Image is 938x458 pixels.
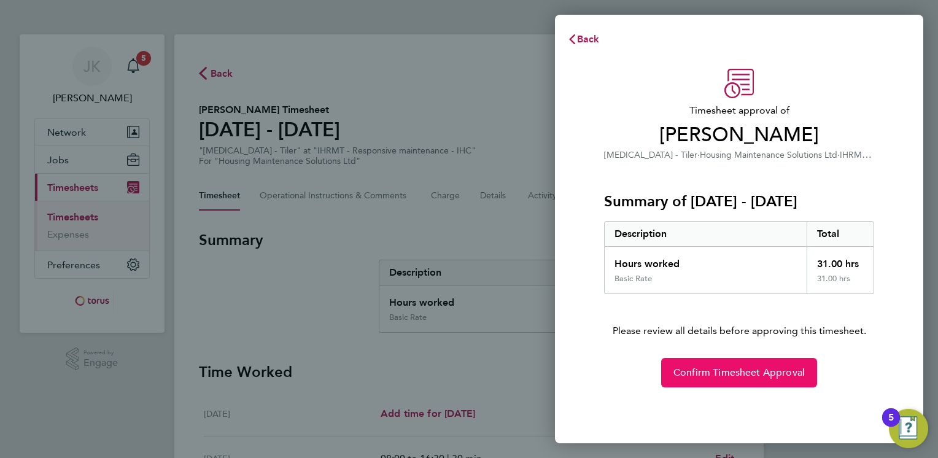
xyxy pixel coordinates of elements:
span: [PERSON_NAME] [604,123,874,147]
span: Back [577,33,600,45]
div: Total [807,222,874,246]
div: Hours worked [605,247,807,274]
button: Open Resource Center, 5 new notifications [889,409,928,448]
span: Confirm Timesheet Approval [673,367,805,379]
div: 31.00 hrs [807,274,874,293]
h3: Summary of [DATE] - [DATE] [604,192,874,211]
span: · [697,150,700,160]
div: Summary of 25 - 31 Aug 2025 [604,221,874,294]
button: Back [555,27,612,52]
span: Housing Maintenance Solutions Ltd [700,150,837,160]
span: [MEDICAL_DATA] - Tiler [604,150,697,160]
span: · [837,150,840,160]
span: Timesheet approval of [604,103,874,118]
button: Confirm Timesheet Approval [661,358,817,387]
div: 5 [888,417,894,433]
div: Basic Rate [614,274,652,284]
p: Please review all details before approving this timesheet. [589,294,889,338]
div: Description [605,222,807,246]
div: 31.00 hrs [807,247,874,274]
